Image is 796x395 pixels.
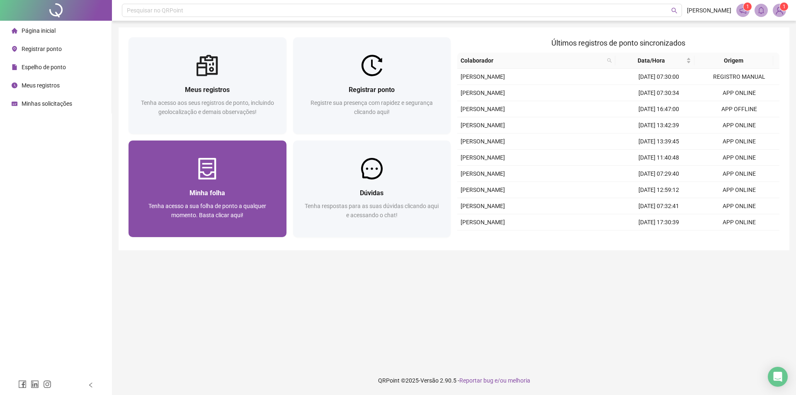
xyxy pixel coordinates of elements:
a: Meus registrosTenha acesso aos seus registros de ponto, incluindo geolocalização e demais observa... [129,37,286,134]
span: search [605,54,614,67]
span: [PERSON_NAME] [461,187,505,193]
sup: Atualize o seu contato no menu Meus Dados [780,2,788,11]
span: [PERSON_NAME] [687,6,731,15]
span: home [12,28,17,34]
a: Registrar pontoRegistre sua presença com rapidez e segurança clicando aqui! [293,37,451,134]
td: APP ONLINE [699,85,779,101]
span: Últimos registros de ponto sincronizados [551,39,685,47]
span: [PERSON_NAME] [461,154,505,161]
td: APP ONLINE [699,214,779,230]
th: Origem [694,53,774,69]
span: file [12,64,17,70]
td: [DATE] 07:32:41 [619,198,699,214]
td: [DATE] 13:42:39 [619,117,699,133]
span: 1 [783,4,786,10]
span: 1 [746,4,749,10]
span: Tenha respostas para as suas dúvidas clicando aqui e acessando o chat! [305,203,439,218]
td: [DATE] 12:59:12 [619,182,699,198]
td: APP ONLINE [699,117,779,133]
sup: 1 [743,2,752,11]
td: APP OFFLINE [699,101,779,117]
span: Tenha acesso aos seus registros de ponto, incluindo geolocalização e demais observações! [141,99,274,115]
span: notification [739,7,747,14]
span: Registrar ponto [22,46,62,52]
span: Página inicial [22,27,56,34]
span: left [88,382,94,388]
td: [DATE] 07:30:00 [619,69,699,85]
span: search [607,58,612,63]
span: [PERSON_NAME] [461,90,505,96]
td: REGISTRO MANUAL [699,69,779,85]
td: APP ONLINE [699,150,779,166]
span: Reportar bug e/ou melhoria [459,377,530,384]
span: Registrar ponto [349,86,395,94]
span: clock-circle [12,82,17,88]
span: Minhas solicitações [22,100,72,107]
span: Espelho de ponto [22,64,66,70]
td: [DATE] 16:47:00 [619,101,699,117]
td: [DATE] 07:30:34 [619,85,699,101]
span: Tenha acesso a sua folha de ponto a qualquer momento. Basta clicar aqui! [148,203,266,218]
a: Minha folhaTenha acesso a sua folha de ponto a qualquer momento. Basta clicar aqui! [129,141,286,237]
td: APP ONLINE [699,166,779,182]
span: Versão [420,377,439,384]
td: APP ONLINE [699,182,779,198]
td: APP ONLINE [699,133,779,150]
td: APP ONLINE [699,198,779,214]
td: [DATE] 11:40:48 [619,150,699,166]
td: [DATE] 13:00:56 [619,230,699,247]
span: Meus registros [185,86,230,94]
span: Colaborador [461,56,604,65]
span: Meus registros [22,82,60,89]
th: Data/Hora [615,53,694,69]
td: [DATE] 13:39:45 [619,133,699,150]
td: [DATE] 17:30:39 [619,214,699,230]
span: bell [757,7,765,14]
td: [DATE] 07:29:40 [619,166,699,182]
span: [PERSON_NAME] [461,138,505,145]
span: environment [12,46,17,52]
span: [PERSON_NAME] [461,219,505,225]
span: [PERSON_NAME] [461,170,505,177]
td: REGISTRO WEB [699,230,779,247]
span: schedule [12,101,17,107]
span: [PERSON_NAME] [461,106,505,112]
span: linkedin [31,380,39,388]
span: Dúvidas [360,189,383,197]
span: [PERSON_NAME] [461,73,505,80]
footer: QRPoint © 2025 - 2.90.5 - [112,366,796,395]
div: Open Intercom Messenger [768,367,788,387]
span: [PERSON_NAME] [461,122,505,128]
a: DúvidasTenha respostas para as suas dúvidas clicando aqui e acessando o chat! [293,141,451,237]
span: facebook [18,380,27,388]
span: [PERSON_NAME] [461,203,505,209]
span: instagram [43,380,51,388]
img: 47125 [773,4,786,17]
span: Data/Hora [619,56,684,65]
span: search [671,7,677,14]
span: Registre sua presença com rapidez e segurança clicando aqui! [311,99,433,115]
span: Minha folha [189,189,225,197]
